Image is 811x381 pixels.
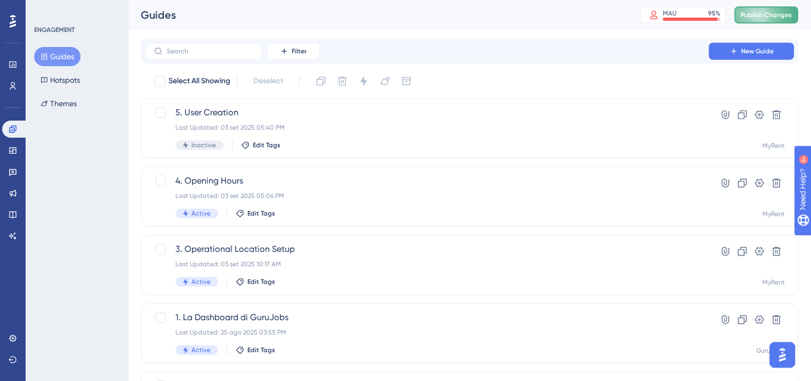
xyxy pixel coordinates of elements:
button: Edit Tags [236,209,275,218]
button: Filter [267,43,320,60]
button: Publish Changes [734,6,798,23]
button: Edit Tags [241,141,280,149]
span: 5. User Creation [175,106,678,119]
button: Hotspots [34,70,86,90]
iframe: UserGuiding AI Assistant Launcher [766,339,798,371]
span: 3. Operational Location Setup [175,243,678,256]
span: Active [191,209,211,218]
div: MyRent [762,141,785,150]
span: Inactive [191,141,216,149]
div: GuruJobs [756,346,785,355]
div: Last Updated: 03 set 2025 05:06 PM [175,192,678,200]
button: Themes [34,94,83,113]
span: Select All Showing [168,75,230,88]
div: ENGAGEMENT [34,26,75,34]
span: New Guide [741,47,774,55]
span: Edit Tags [247,277,275,286]
div: MyRent [762,278,785,287]
span: Edit Tags [247,209,275,218]
button: New Guide [709,43,794,60]
button: Edit Tags [236,346,275,354]
span: Publish Changes [741,11,792,19]
div: 9+ [73,5,79,14]
span: Active [191,277,211,286]
div: 95 % [708,9,720,18]
span: Filter [292,47,307,55]
div: Guides [141,7,614,22]
div: MAU [663,9,677,18]
button: Edit Tags [236,277,275,286]
div: Last Updated: 03 set 2025 05:40 PM [175,123,678,132]
div: Last Updated: 03 set 2025 10:17 AM [175,260,678,268]
span: 1. La Dashboard di GuruJobs [175,311,678,324]
span: 4. Opening Hours [175,174,678,187]
span: Edit Tags [247,346,275,354]
span: Deselect [253,75,283,88]
span: Active [191,346,211,354]
input: Search [167,47,253,55]
button: Deselect [244,72,293,91]
button: Guides [34,47,81,66]
span: Need Help? [25,3,67,15]
div: Last Updated: 25 ago 2025 03:55 PM [175,328,678,337]
div: MyRent [762,210,785,218]
span: Edit Tags [253,141,280,149]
